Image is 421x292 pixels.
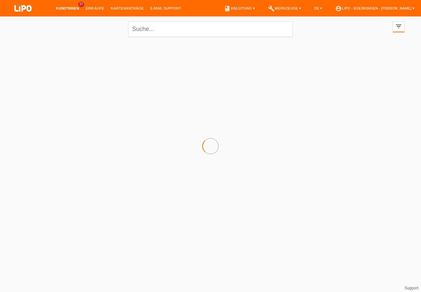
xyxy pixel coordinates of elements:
[332,6,418,10] a: account_circleLIPO - Egerkingen - [PERSON_NAME] ▾
[311,6,325,10] a: DE ▾
[224,5,231,12] i: book
[395,23,402,30] i: filter_list
[405,286,418,290] a: Support
[128,21,293,37] input: Suche...
[78,2,84,7] span: 37
[108,6,147,10] a: Kartenanträge
[7,13,39,18] a: LIPO pay
[268,5,275,12] i: build
[147,6,185,10] a: E-Mail Support
[53,6,82,10] a: Kund*innen
[82,6,107,10] a: Einkäufe
[335,5,342,12] i: account_circle
[265,6,305,10] a: buildWerkzeuge ▾
[221,6,258,10] a: bookAnleitung ▾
